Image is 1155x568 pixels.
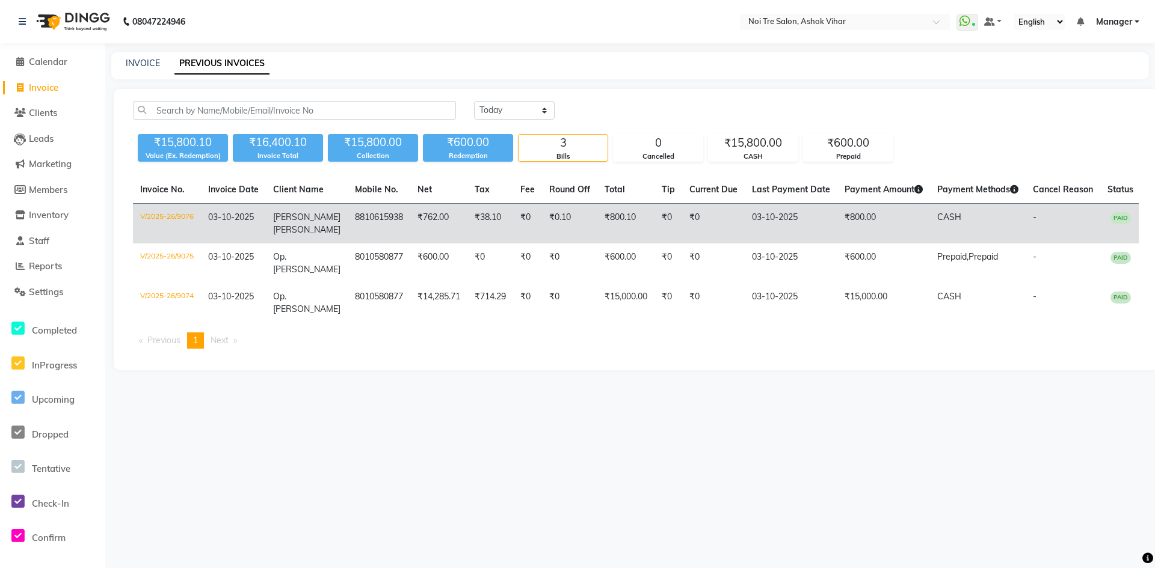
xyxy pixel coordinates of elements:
[126,58,160,69] a: INVOICE
[29,286,63,298] span: Settings
[1033,184,1093,195] span: Cancel Reason
[3,286,102,299] a: Settings
[208,184,259,195] span: Invoice Date
[138,134,228,151] div: ₹15,800.10
[3,106,102,120] a: Clients
[3,55,102,69] a: Calendar
[273,184,324,195] span: Client Name
[29,158,72,169] span: Marketing
[1110,292,1131,304] span: PAID
[355,184,398,195] span: Mobile No.
[745,204,837,244] td: 03-10-2025
[208,291,254,302] span: 03-10-2025
[475,184,490,195] span: Tax
[3,132,102,146] a: Leads
[147,335,180,346] span: Previous
[745,283,837,323] td: 03-10-2025
[32,498,69,509] span: Check-In
[689,184,738,195] span: Current Due
[29,56,67,67] span: Calendar
[519,135,608,151] div: 3
[417,184,432,195] span: Net
[597,243,654,283] td: ₹600.00
[29,260,62,272] span: Reports
[549,184,590,195] span: Round Off
[3,157,102,171] a: Marketing
[597,204,654,244] td: ₹800.10
[273,212,340,222] span: [PERSON_NAME]
[709,135,798,151] div: ₹15,800.00
[32,429,69,440] span: Dropped
[29,82,58,93] span: Invoice
[208,212,254,222] span: 03-10-2025
[542,243,597,283] td: ₹0
[682,243,745,283] td: ₹0
[348,243,410,283] td: 8010580877
[1096,16,1132,28] span: Manager
[32,463,70,474] span: Tentative
[29,235,49,246] span: Staff
[542,204,597,244] td: ₹0.10
[273,251,340,275] span: Op. [PERSON_NAME]
[233,151,323,161] div: Invoice Total
[32,394,75,405] span: Upcoming
[410,283,467,323] td: ₹14,285.71
[682,204,745,244] td: ₹0
[1033,251,1036,262] span: -
[654,243,682,283] td: ₹0
[328,151,418,161] div: Collection
[752,184,830,195] span: Last Payment Date
[709,151,798,162] div: CASH
[273,224,340,235] span: [PERSON_NAME]
[3,209,102,222] a: Inventory
[1110,212,1131,224] span: PAID
[614,135,703,151] div: 0
[1033,212,1036,222] span: -
[132,5,185,38] b: 08047224946
[1033,291,1036,302] span: -
[233,134,323,151] div: ₹16,400.10
[467,243,513,283] td: ₹0
[519,151,608,162] div: Bills
[837,283,930,323] td: ₹15,000.00
[937,212,961,222] span: CASH
[969,251,998,262] span: Prepaid
[193,335,198,346] span: 1
[682,283,745,323] td: ₹0
[29,133,54,144] span: Leads
[937,291,961,302] span: CASH
[273,291,340,314] span: Op. [PERSON_NAME]
[804,151,893,162] div: Prepaid
[513,204,542,244] td: ₹0
[1107,184,1133,195] span: Status
[542,283,597,323] td: ₹0
[133,101,456,120] input: Search by Name/Mobile/Email/Invoice No
[32,359,77,371] span: InProgress
[467,283,513,323] td: ₹714.29
[3,234,102,248] a: Staff
[837,243,930,283] td: ₹600.00
[133,332,1139,349] nav: Pagination
[348,204,410,244] td: 8810615938
[467,204,513,244] td: ₹38.10
[937,251,969,262] span: Prepaid,
[29,184,67,195] span: Members
[348,283,410,323] td: 8010580877
[423,151,513,161] div: Redemption
[211,335,229,346] span: Next
[31,5,113,38] img: logo
[513,283,542,323] td: ₹0
[410,243,467,283] td: ₹600.00
[410,204,467,244] td: ₹762.00
[654,204,682,244] td: ₹0
[29,209,69,221] span: Inventory
[520,184,535,195] span: Fee
[654,283,682,323] td: ₹0
[804,135,893,151] div: ₹600.00
[837,204,930,244] td: ₹800.00
[133,283,201,323] td: V/2025-26/9074
[605,184,625,195] span: Total
[745,243,837,283] td: 03-10-2025
[328,134,418,151] div: ₹15,800.00
[1110,252,1131,264] span: PAID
